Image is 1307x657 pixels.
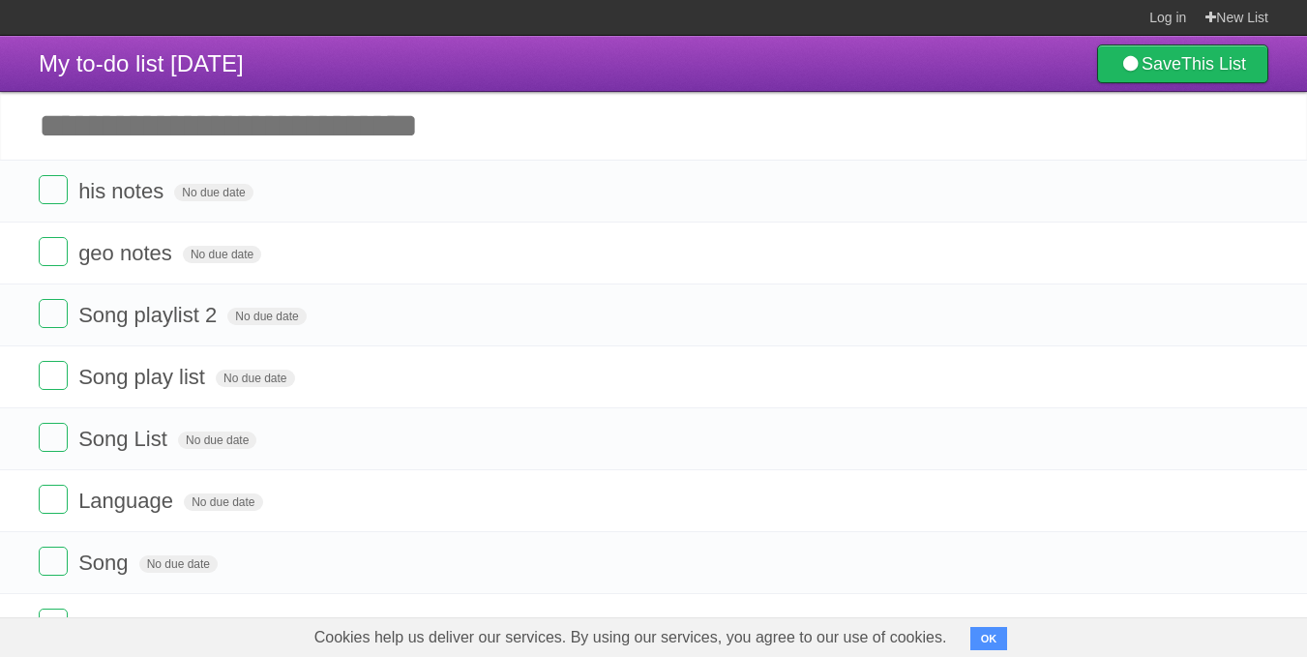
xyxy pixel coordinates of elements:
span: Song List [78,427,172,451]
label: Done [39,485,68,514]
b: This List [1181,54,1246,74]
label: Done [39,609,68,638]
span: No due date [216,370,294,387]
span: No due date [174,184,252,201]
span: Song play list [78,365,210,389]
button: OK [970,627,1008,650]
span: Cookies help us deliver our services. By using our services, you agree to our use of cookies. [295,618,966,657]
span: My to-do list [DATE] [39,50,244,76]
span: Song playlist 2 [78,303,222,327]
label: Done [39,423,68,452]
span: geo notes [78,241,177,265]
span: Song [78,551,133,575]
label: Done [39,175,68,204]
span: No due date [227,308,306,325]
label: Done [39,237,68,266]
span: No due date [178,432,256,449]
span: Story [78,612,133,637]
label: Done [39,361,68,390]
a: SaveThis List [1097,45,1268,83]
span: No due date [183,246,261,263]
span: Language [78,489,178,513]
span: No due date [184,493,262,511]
label: Done [39,299,68,328]
span: his notes [78,179,168,203]
span: No due date [139,555,218,573]
label: Done [39,547,68,576]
